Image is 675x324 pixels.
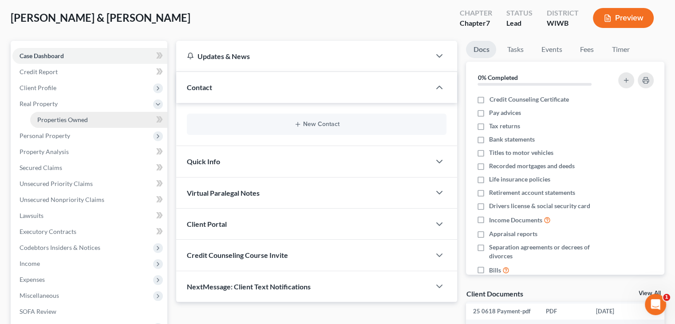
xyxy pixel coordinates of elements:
[12,192,167,208] a: Unsecured Nonpriority Claims
[12,64,167,80] a: Credit Report
[20,180,93,187] span: Unsecured Priority Claims
[20,132,70,139] span: Personal Property
[489,162,575,170] span: Recorded mortgages and deeds
[489,188,575,197] span: Retirement account statements
[478,74,517,81] strong: 0% Completed
[187,189,260,197] span: Virtual Paralegal Notes
[20,308,56,315] span: SOFA Review
[187,51,420,61] div: Updates & News
[20,212,43,219] span: Lawsuits
[37,116,88,123] span: Properties Owned
[589,304,643,320] td: [DATE]
[489,175,550,184] span: Life insurance policies
[12,208,167,224] a: Lawsuits
[486,19,490,27] span: 7
[489,216,542,225] span: Income Documents
[20,52,64,59] span: Case Dashboard
[12,144,167,160] a: Property Analysis
[12,304,167,320] a: SOFA Review
[593,8,654,28] button: Preview
[20,244,100,251] span: Codebtors Insiders & Notices
[20,68,58,75] span: Credit Report
[489,148,553,157] span: Titles to motor vehicles
[500,41,530,58] a: Tasks
[639,290,661,296] a: View All
[534,41,569,58] a: Events
[187,157,220,166] span: Quick Info
[187,220,227,228] span: Client Portal
[12,160,167,176] a: Secured Claims
[572,41,601,58] a: Fees
[12,224,167,240] a: Executory Contracts
[466,304,539,320] td: 25 0618 Payment-pdf
[20,196,104,203] span: Unsecured Nonpriority Claims
[20,292,59,299] span: Miscellaneous
[20,100,58,107] span: Real Property
[506,8,533,18] div: Status
[20,164,62,171] span: Secured Claims
[460,8,492,18] div: Chapter
[489,243,607,261] span: Separation agreements or decrees of divorces
[466,289,523,298] div: Client Documents
[20,228,76,235] span: Executory Contracts
[20,276,45,283] span: Expenses
[489,229,537,238] span: Appraisal reports
[12,176,167,192] a: Unsecured Priority Claims
[489,122,520,130] span: Tax returns
[11,11,190,24] span: [PERSON_NAME] & [PERSON_NAME]
[30,112,167,128] a: Properties Owned
[20,260,40,267] span: Income
[489,266,501,275] span: Bills
[539,304,589,320] td: PDF
[20,84,56,91] span: Client Profile
[460,18,492,28] div: Chapter
[547,18,579,28] div: WIWB
[547,8,579,18] div: District
[506,18,533,28] div: Lead
[20,148,69,155] span: Property Analysis
[489,108,521,117] span: Pay advices
[187,282,311,291] span: NextMessage: Client Text Notifications
[194,121,439,128] button: New Contact
[187,251,288,259] span: Credit Counseling Course Invite
[645,294,666,315] iframe: Intercom live chat
[12,48,167,64] a: Case Dashboard
[663,294,670,301] span: 1
[489,202,590,210] span: Drivers license & social security card
[466,41,496,58] a: Docs
[489,135,535,144] span: Bank statements
[489,95,568,104] span: Credit Counseling Certificate
[604,41,636,58] a: Timer
[187,83,212,91] span: Contact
